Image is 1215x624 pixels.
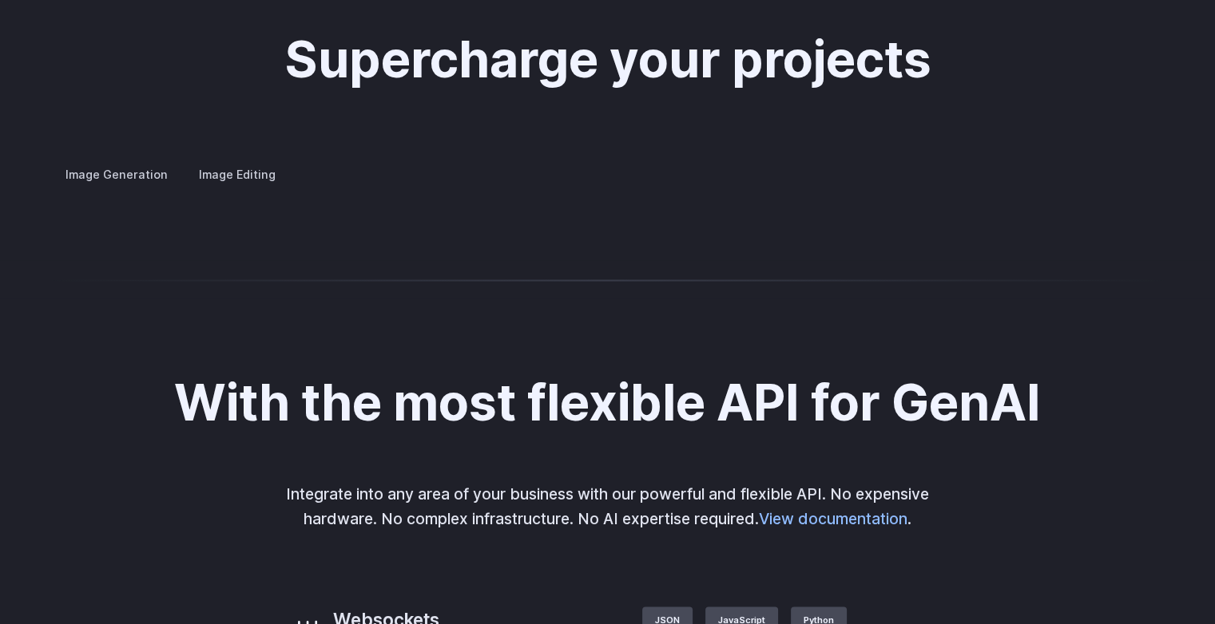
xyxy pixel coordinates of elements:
a: View documentation [759,508,907,527]
p: Integrate into any area of your business with our powerful and flexible API. No expensive hardwar... [276,481,940,530]
label: Image Editing [185,160,289,188]
label: Image Generation [52,160,181,188]
h2: Supercharge your projects [284,32,931,87]
h2: With the most flexible API for GenAI [174,375,1041,430]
